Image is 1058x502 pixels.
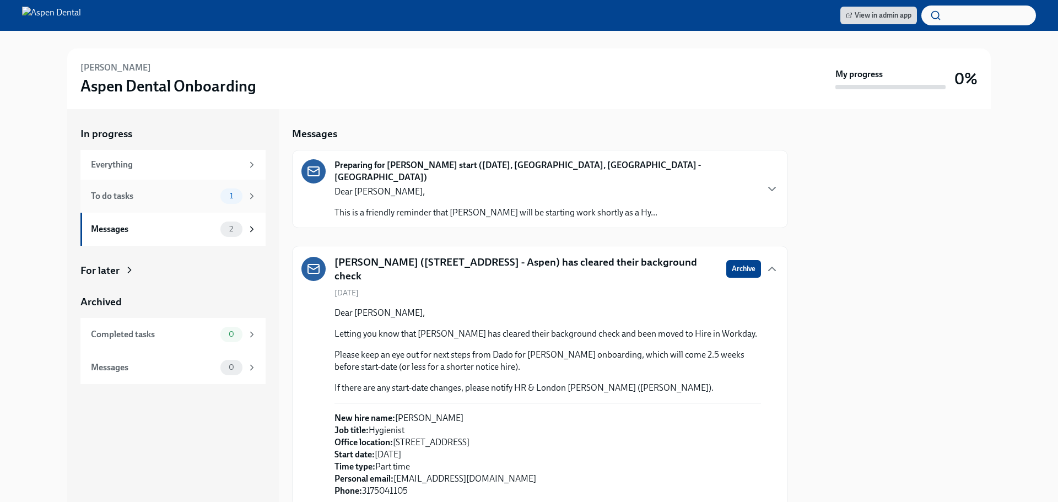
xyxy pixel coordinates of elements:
span: [DATE] [334,288,359,298]
div: Everything [91,159,242,171]
div: To do tasks [91,190,216,202]
div: Messages [91,361,216,374]
strong: Job title: [334,425,369,435]
strong: Phone: [334,485,362,496]
strong: Start date: [334,449,375,460]
a: Messages2 [80,213,266,246]
a: Messages0 [80,351,266,384]
span: 0 [222,363,241,371]
strong: Office location: [334,437,393,447]
strong: New hire name: [334,413,395,423]
span: 2 [223,225,240,233]
button: Archive [726,260,761,278]
a: To do tasks1 [80,180,266,213]
a: View in admin app [840,7,917,24]
h5: [PERSON_NAME] ([STREET_ADDRESS] - Aspen) has cleared their background check [334,255,717,283]
span: 1 [223,192,240,200]
strong: My progress [835,68,883,80]
strong: Time type: [334,461,375,472]
a: In progress [80,127,266,141]
h5: Messages [292,127,337,141]
p: Dear [PERSON_NAME], [334,307,761,319]
strong: Personal email: [334,473,393,484]
span: Archive [732,263,755,274]
span: View in admin app [846,10,911,21]
p: Please keep an eye out for next steps from Dado for [PERSON_NAME] onboarding, which will come 2.5... [334,349,761,373]
div: Messages [91,223,216,235]
h6: [PERSON_NAME] [80,62,151,74]
div: Completed tasks [91,328,216,341]
p: If there are any start-date changes, please notify HR & London [PERSON_NAME] ([PERSON_NAME]). [334,382,761,394]
a: Completed tasks0 [80,318,266,351]
p: Letting you know that [PERSON_NAME] has cleared their background check and been moved to Hire in ... [334,328,761,340]
p: This is a friendly reminder that [PERSON_NAME] will be starting work shortly as a Hy... [334,207,657,219]
p: [PERSON_NAME] Hygienist [STREET_ADDRESS] [DATE] Part time [EMAIL_ADDRESS][DOMAIN_NAME] 3175041105 [334,412,536,497]
h3: 0% [954,69,978,89]
a: Archived [80,295,266,309]
a: For later [80,263,266,278]
p: Dear [PERSON_NAME], [334,186,657,198]
span: 0 [222,330,241,338]
strong: Preparing for [PERSON_NAME] start ([DATE], [GEOGRAPHIC_DATA], [GEOGRAPHIC_DATA] - [GEOGRAPHIC_DATA]) [334,159,757,183]
div: For later [80,263,120,278]
h3: Aspen Dental Onboarding [80,76,256,96]
a: Everything [80,150,266,180]
img: Aspen Dental [22,7,81,24]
